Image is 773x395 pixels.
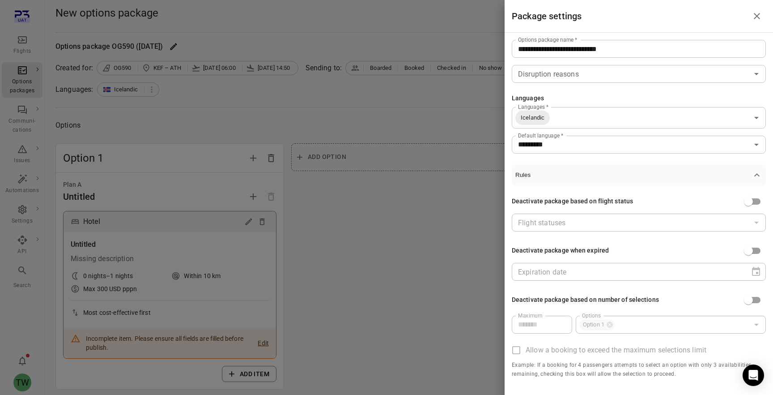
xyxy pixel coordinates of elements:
button: Open [750,112,763,124]
div: Deactivate package when expired [512,246,609,256]
label: Maximum [518,312,543,319]
button: Open [750,68,763,80]
h1: Package settings [512,9,582,23]
label: Options [582,312,601,319]
span: Allow a booking to exceed the maximum selections limit [526,345,706,356]
div: Deactivate package based on flight status [512,197,633,206]
button: Close drawer [748,7,766,25]
div: Open Intercom Messenger [743,365,764,386]
button: Open [750,138,763,151]
span: Icelandic [515,112,550,123]
div: Languages [512,94,544,103]
label: Languages [518,103,548,111]
div: Deactivate package based on number of selections [512,295,659,305]
div: Rules [512,186,766,386]
p: Example: If a booking for 4 passengers attempts to select an option with only 3 availabilities re... [512,361,766,379]
button: Rules [512,164,766,186]
label: Options package name [518,36,577,43]
span: Rules [515,172,752,178]
label: Default language [518,132,563,139]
